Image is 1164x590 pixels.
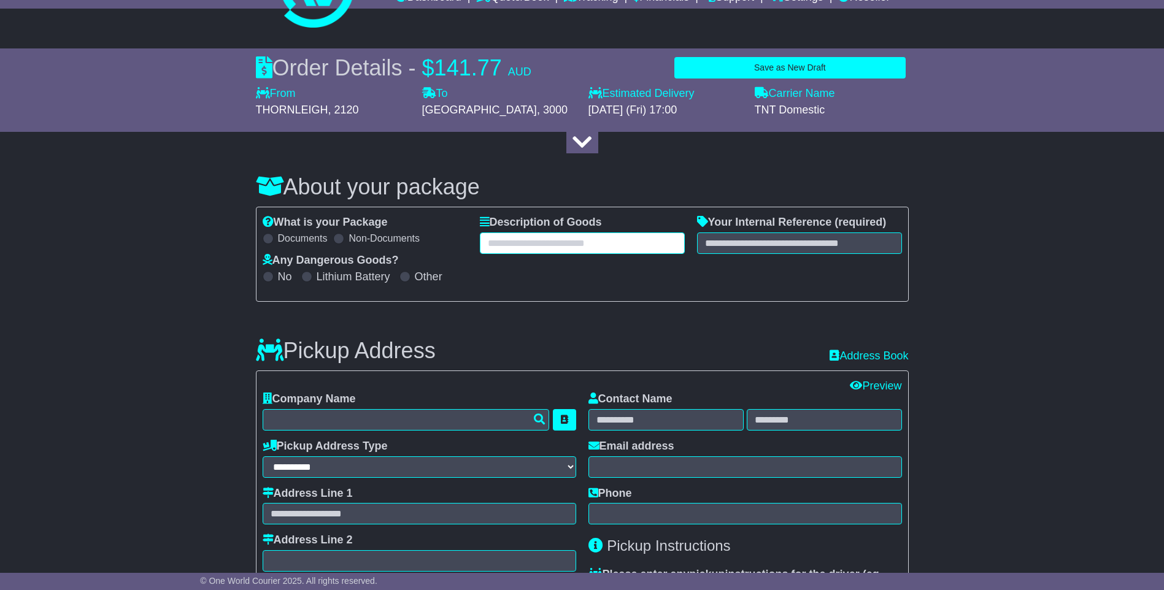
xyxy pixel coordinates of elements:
div: TNT Domestic [755,104,909,117]
div: [DATE] (Fri) 17:00 [588,104,742,117]
label: Any Dangerous Goods? [263,254,399,267]
label: Description of Goods [480,216,602,229]
label: Contact Name [588,393,673,406]
label: Estimated Delivery [588,87,742,101]
label: Address Line 2 [263,534,353,547]
span: 141.77 [434,55,502,80]
label: To [422,87,448,101]
label: Company Name [263,393,356,406]
button: Save as New Draft [674,57,905,79]
span: [GEOGRAPHIC_DATA] [422,104,537,116]
label: Non-Documents [349,232,420,244]
span: THORNLEIGH [256,104,328,116]
a: Preview [850,380,901,392]
span: pickup [690,568,725,580]
span: Pickup Instructions [607,537,730,554]
h3: About your package [256,175,909,199]
label: No [278,270,292,284]
span: © One World Courier 2025. All rights reserved. [200,576,377,586]
div: Order Details - [256,55,531,81]
label: Address Line 1 [263,487,353,500]
label: Email address [588,440,674,453]
label: Pickup Address Type [263,440,388,453]
label: Carrier Name [755,87,835,101]
label: Documents [278,232,328,244]
label: Other [415,270,442,284]
label: Lithium Battery [317,270,390,284]
label: Your Internal Reference (required) [697,216,887,229]
label: From [256,87,296,101]
span: AUD [508,66,531,78]
h3: Pickup Address [256,339,436,363]
label: What is your Package [263,216,388,229]
span: , 2120 [328,104,359,116]
a: Address Book [830,350,908,363]
label: Phone [588,487,632,500]
span: , 3000 [537,104,568,116]
span: $ [422,55,434,80]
